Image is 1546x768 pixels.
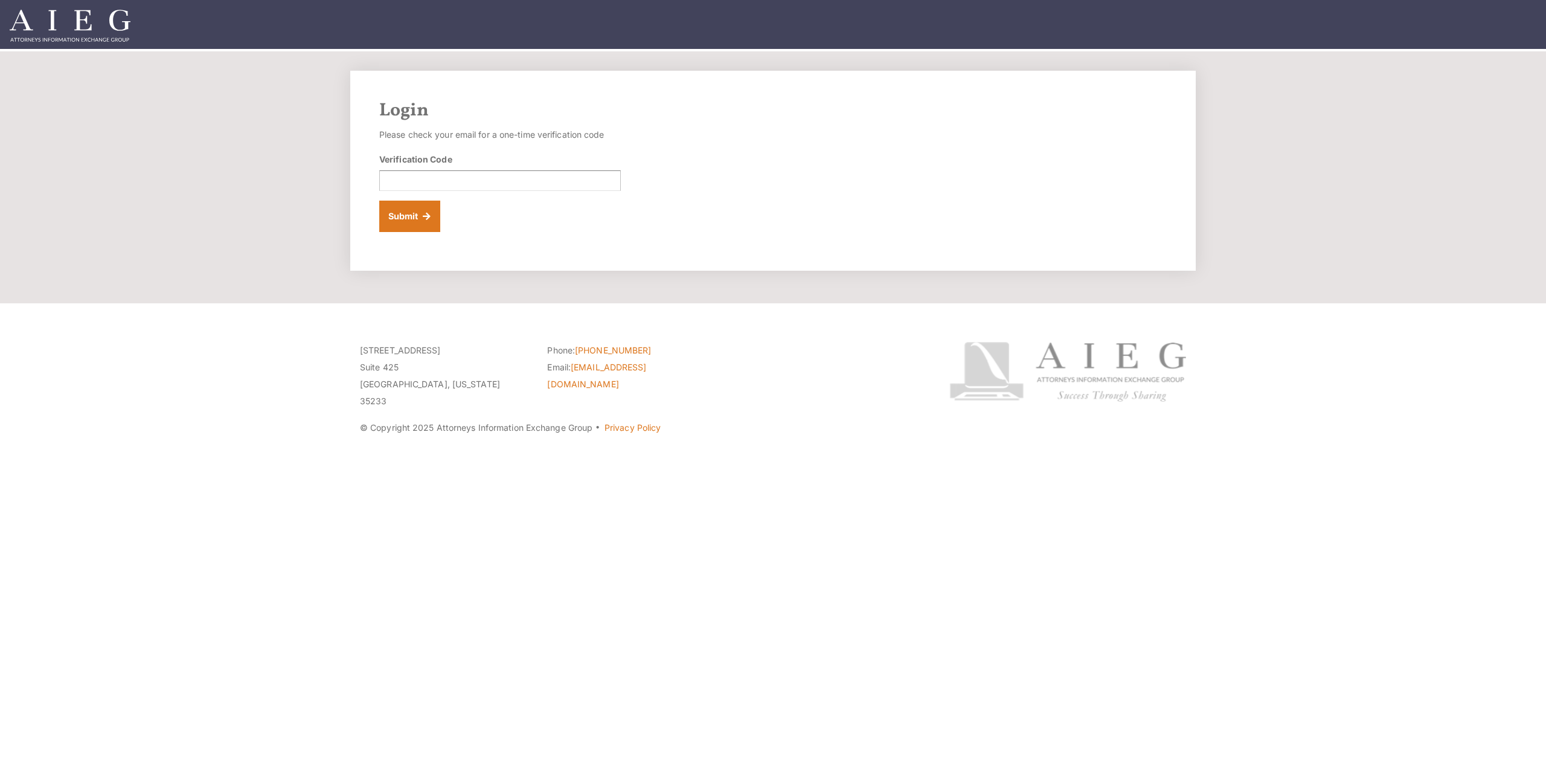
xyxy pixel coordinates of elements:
li: Email: [547,359,716,393]
p: [STREET_ADDRESS] Suite 425 [GEOGRAPHIC_DATA], [US_STATE] 35233 [360,342,529,410]
a: [EMAIL_ADDRESS][DOMAIN_NAME] [547,362,646,389]
a: Privacy Policy [605,422,661,433]
img: Attorneys Information Exchange Group [10,10,130,42]
p: Please check your email for a one-time verification code [379,126,621,143]
img: Attorneys Information Exchange Group logo [949,342,1186,402]
label: Verification Code [379,153,452,166]
span: · [595,427,600,433]
h2: Login [379,100,1167,121]
a: [PHONE_NUMBER] [575,345,651,355]
p: © Copyright 2025 Attorneys Information Exchange Group [360,419,904,436]
button: Submit [379,201,440,232]
li: Phone: [547,342,716,359]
